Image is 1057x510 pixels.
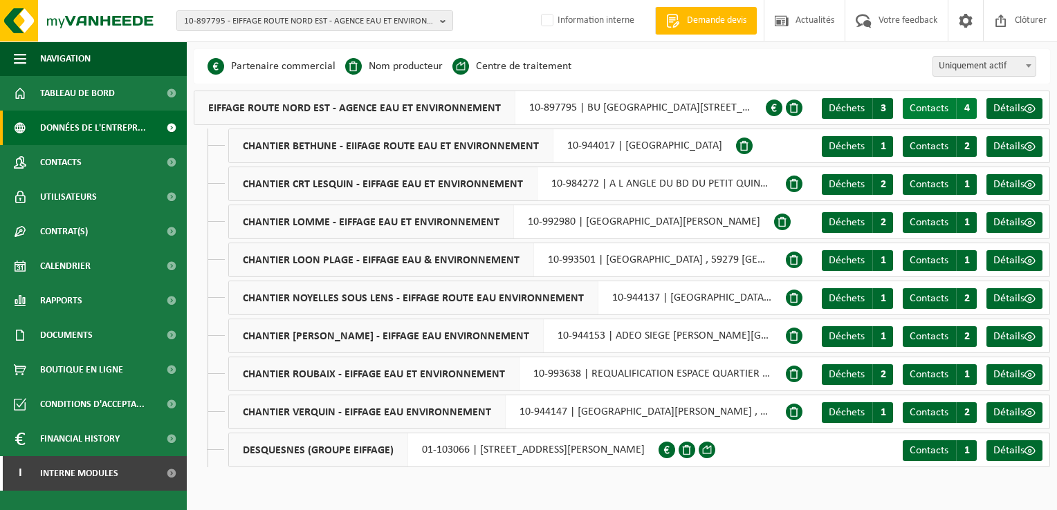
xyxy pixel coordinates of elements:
span: 1 [956,174,977,195]
span: Uniquement actif [933,57,1036,76]
span: 2 [956,402,977,423]
span: 1 [872,136,893,157]
a: Contacts 1 [903,364,977,385]
span: Utilisateurs [40,180,97,214]
span: Déchets [829,331,865,342]
span: CHANTIER LOON PLAGE - EIFFAGE EAU & ENVIRONNEMENT [229,243,534,276]
span: 1 [956,364,977,385]
a: Déchets 1 [822,326,893,347]
span: Contacts [910,407,948,418]
span: 3 [872,98,893,119]
a: Déchets 2 [822,174,893,195]
span: 1 [956,440,977,461]
span: Tableau de bord [40,76,115,111]
div: 01-103066 | [STREET_ADDRESS][PERSON_NAME] [228,433,659,467]
span: Détails [993,369,1024,380]
li: Nom producteur [345,56,443,77]
span: I [14,456,26,491]
span: Déchets [829,141,865,152]
a: Contacts 2 [903,402,977,423]
span: EIFFAGE ROUTE NORD EST - AGENCE EAU ET ENVIRONNEMENT [194,91,515,124]
a: Déchets 2 [822,212,893,233]
span: CHANTIER LOMME - EIFFAGE EAU ET ENVIRONNEMENT [229,205,514,238]
span: Détails [993,445,1024,456]
span: Contrat(s) [40,214,88,249]
a: Contacts 1 [903,440,977,461]
a: Détails [986,136,1042,157]
a: Contacts 2 [903,136,977,157]
a: Contacts 2 [903,288,977,309]
a: Contacts 4 [903,98,977,119]
a: Détails [986,288,1042,309]
a: Contacts 2 [903,326,977,347]
span: 2 [956,288,977,309]
span: Déchets [829,369,865,380]
span: Contacts [40,145,82,180]
span: 2 [956,326,977,347]
a: Détails [986,402,1042,423]
a: Déchets 1 [822,402,893,423]
a: Déchets 1 [822,136,893,157]
div: 10-992980 | [GEOGRAPHIC_DATA][PERSON_NAME] [228,205,774,239]
span: 2 [872,212,893,233]
span: Déchets [829,217,865,228]
div: 10-993501 | [GEOGRAPHIC_DATA] , 59279 [GEOGRAPHIC_DATA] [228,243,786,277]
a: Déchets 2 [822,364,893,385]
li: Centre de traitement [452,56,571,77]
span: Détails [993,331,1024,342]
span: Déchets [829,293,865,304]
span: Détails [993,217,1024,228]
a: Demande devis [655,7,757,35]
span: Déchets [829,179,865,190]
button: 10-897795 - EIFFAGE ROUTE NORD EST - AGENCE EAU ET ENVIRONNEMENT - MAZINGARBE [176,10,453,31]
span: CHANTIER NOYELLES SOUS LENS - EIFFAGE ROUTE EAU ENVIRONNEMENT [229,281,598,314]
span: Déchets [829,255,865,266]
div: 10-944153 | ADEO SIEGE [PERSON_NAME][GEOGRAPHIC_DATA] INDUSTRIELLE , 59790 [GEOGRAPHIC_DATA] [228,319,786,353]
span: Déchets [829,103,865,114]
a: Contacts 1 [903,250,977,271]
div: 10-993638 | REQUALIFICATION ESPACE QUARTIER DU [GEOGRAPHIC_DATA][PERSON_NAME] , [GEOGRAPHIC_DATA] [228,357,786,391]
span: Déchets [829,407,865,418]
span: 1 [872,288,893,309]
a: Contacts 1 [903,174,977,195]
span: Contacts [910,103,948,114]
span: Conditions d'accepta... [40,387,145,422]
a: Détails [986,326,1042,347]
span: Détails [993,407,1024,418]
span: 2 [956,136,977,157]
a: Contacts 1 [903,212,977,233]
span: 1 [956,212,977,233]
span: Documents [40,318,93,352]
span: CHANTIER BETHUNE - EIIFAGE ROUTE EAU ET ENVIRONNEMENT [229,129,553,162]
span: Contacts [910,141,948,152]
span: Détails [993,293,1024,304]
span: 1 [956,250,977,271]
span: 4 [956,98,977,119]
span: 1 [872,326,893,347]
span: Boutique en ligne [40,352,123,387]
span: 2 [872,364,893,385]
span: DESQUESNES (GROUPE EIFFAGE) [229,433,408,466]
label: Information interne [538,10,634,31]
span: Contacts [910,179,948,190]
div: 10-944017 | [GEOGRAPHIC_DATA] [228,129,736,163]
a: Détails [986,364,1042,385]
span: Demande devis [683,14,750,28]
span: 2 [872,174,893,195]
a: Déchets 1 [822,250,893,271]
span: Financial History [40,422,120,456]
div: 10-944137 | [GEOGRAPHIC_DATA][PERSON_NAME] , 62221 NOYELLES SOUS LENS [228,281,786,315]
span: CHANTIER CRT LESQUIN - EIFFAGE EAU ET ENVIRONNEMENT [229,167,537,200]
div: 10-897795 | BU [GEOGRAPHIC_DATA][STREET_ADDRESS] | [194,91,766,125]
a: Détails [986,440,1042,461]
span: Détails [993,103,1024,114]
span: Interne modules [40,456,118,491]
a: Détails [986,174,1042,195]
span: Détails [993,255,1024,266]
li: Partenaire commercial [208,56,336,77]
span: Détails [993,179,1024,190]
span: 1 [872,402,893,423]
a: Déchets 1 [822,288,893,309]
div: 10-944147 | [GEOGRAPHIC_DATA][PERSON_NAME] , 62131 VERQUIN [228,395,786,429]
span: Rapports [40,283,82,318]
